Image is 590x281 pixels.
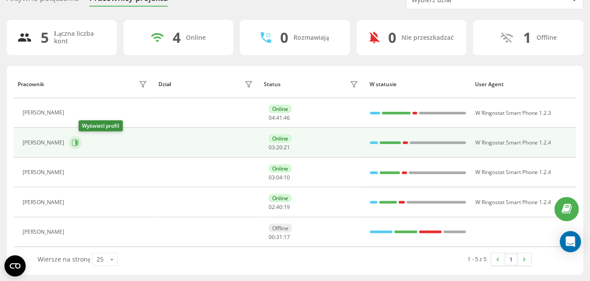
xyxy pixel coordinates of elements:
[38,255,90,263] span: Wiersze na stronę
[158,81,171,87] div: Dział
[476,139,551,146] span: W Ringostat Smart Phone 1.2.4
[23,199,66,205] div: [PERSON_NAME]
[468,254,487,263] div: 1 - 5 z 5
[23,140,66,146] div: [PERSON_NAME]
[389,29,397,46] div: 0
[23,110,66,116] div: [PERSON_NAME]
[23,169,66,175] div: [PERSON_NAME]
[476,168,551,176] span: W Ringostat Smart Phone 1.2.4
[505,253,518,266] a: 1
[293,34,329,42] div: Rozmawiają
[536,34,557,42] div: Offline
[269,175,290,181] div: : :
[269,204,290,210] div: : :
[284,203,290,211] span: 19
[269,114,275,122] span: 04
[96,255,104,264] div: 25
[173,29,181,46] div: 4
[269,115,290,121] div: : :
[269,174,275,181] span: 03
[276,233,282,241] span: 31
[269,144,275,151] span: 03
[269,233,275,241] span: 00
[475,81,572,87] div: User Agent
[269,234,290,240] div: : :
[476,198,551,206] span: W Ringostat Smart Phone 1.2.4
[269,164,292,173] div: Online
[276,203,282,211] span: 40
[4,255,26,277] button: Open CMP widget
[560,231,581,252] div: Open Intercom Messenger
[276,174,282,181] span: 04
[269,144,290,151] div: : :
[54,30,106,45] div: Łączna liczba kont
[23,229,66,235] div: [PERSON_NAME]
[269,194,292,202] div: Online
[264,81,281,87] div: Status
[284,174,290,181] span: 10
[18,81,44,87] div: Pracownik
[276,144,282,151] span: 20
[269,105,292,113] div: Online
[370,81,467,87] div: W statusie
[402,34,454,42] div: Nie przeszkadzać
[41,29,49,46] div: 5
[269,134,292,143] div: Online
[284,233,290,241] span: 17
[79,121,123,132] div: Wyświetl profil
[269,203,275,211] span: 02
[276,114,282,122] span: 41
[476,109,551,117] span: W Ringostat Smart Phone 1.2.3
[284,144,290,151] span: 21
[186,34,206,42] div: Online
[269,224,292,232] div: Offline
[280,29,288,46] div: 0
[284,114,290,122] span: 46
[523,29,531,46] div: 1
